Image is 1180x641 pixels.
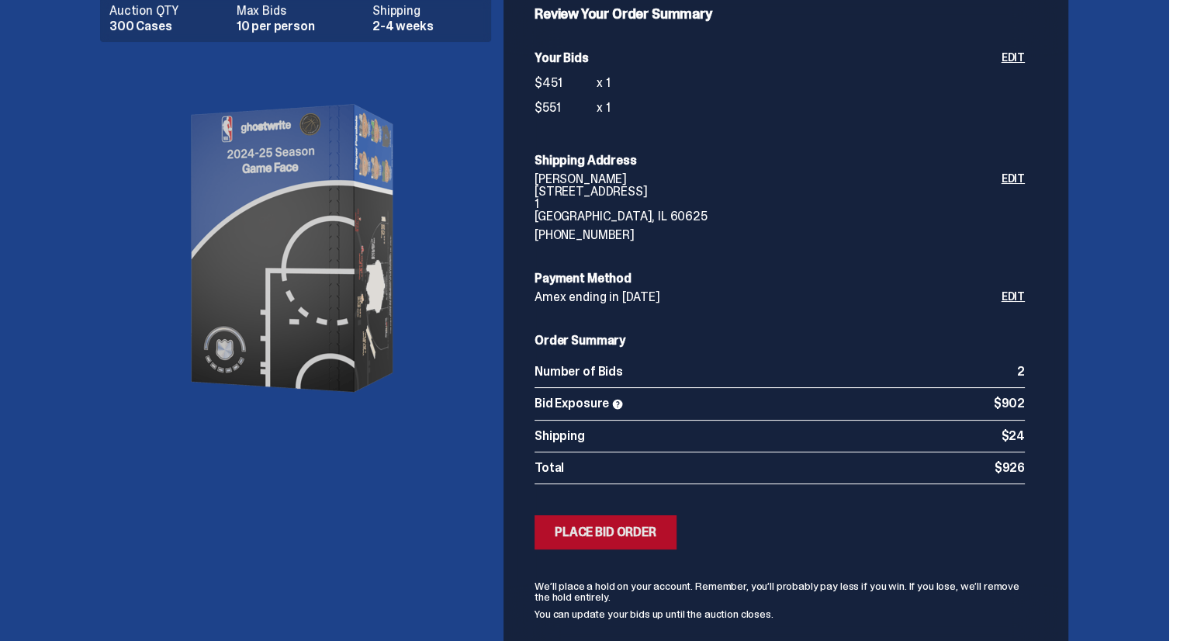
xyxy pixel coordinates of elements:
dd: 2-4 weeks [372,20,482,33]
p: Number of Bids [535,366,1017,378]
dt: Shipping [372,5,482,17]
p: 2 [1017,366,1025,378]
button: Place Bid Order [535,515,677,549]
p: [PERSON_NAME] [535,173,1002,185]
p: We’ll place a hold on your account. Remember, you’ll probably pay less if you win. If you lose, w... [535,580,1025,602]
h6: Your Bids [535,52,1002,64]
h6: Order Summary [535,334,1025,347]
dd: 300 Cases [109,20,227,33]
div: Place Bid Order [555,526,656,539]
p: $926 [995,462,1025,474]
p: [GEOGRAPHIC_DATA], IL 60625 [535,210,1002,223]
dd: 10 per person [237,20,363,33]
h5: Review Your Order Summary [535,7,1025,21]
p: $902 [994,397,1025,411]
p: 1 [535,198,1002,210]
dt: Auction QTY [109,5,227,17]
a: Edit [1002,52,1025,123]
p: $24 [1001,430,1025,442]
h6: Payment Method [535,272,1025,285]
p: Shipping [535,430,1001,442]
p: x 1 [597,77,611,89]
a: Edit [1002,173,1025,241]
p: $551 [535,102,597,114]
p: Amex ending in [DATE] [535,291,1002,303]
p: Total [535,462,995,474]
p: Bid Exposure [535,397,994,411]
img: product image [140,54,451,442]
p: [STREET_ADDRESS] [535,185,1002,198]
p: [PHONE_NUMBER] [535,229,1002,241]
p: You can update your bids up until the auction closes. [535,608,1025,619]
dt: Max Bids [237,5,363,17]
h6: Shipping Address [535,154,1025,167]
p: $451 [535,77,597,89]
a: Edit [1002,291,1025,303]
p: x 1 [597,102,611,114]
